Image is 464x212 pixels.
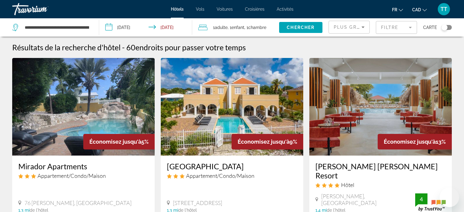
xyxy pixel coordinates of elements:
span: Adulte [215,25,228,30]
span: Hôtel [341,181,354,188]
button: User Menu [436,3,452,16]
a: [GEOGRAPHIC_DATA] [167,162,297,171]
span: Économisez jusqu'à [89,138,141,145]
span: , 1 [244,23,266,32]
span: Appartement/Condo/Maison [38,172,106,179]
button: Change currency [412,5,427,14]
a: Voitures [217,7,233,12]
span: Enfant [232,25,244,30]
span: fr [392,7,397,12]
div: 9% [232,134,303,149]
div: 3 star Apartment [167,172,297,179]
button: Filter [376,21,417,34]
span: 76 [PERSON_NAME], [GEOGRAPHIC_DATA] [24,199,131,206]
mat-select: Sort by [334,23,365,31]
span: Économisez jusqu'à [384,138,436,145]
button: Toggle map [437,25,452,30]
h1: Résultats de la recherche d'hôtel [12,43,120,52]
span: Plus grandes économies [334,25,407,30]
div: 4 [415,196,427,203]
iframe: Bouton de lancement de la fenêtre de messagerie [440,188,459,207]
span: [PERSON_NAME], [GEOGRAPHIC_DATA] [321,193,415,206]
span: - [122,43,125,52]
button: Change language [392,5,403,14]
span: Chambre [248,25,266,30]
a: Hôtels [171,7,184,12]
button: Travelers: 1 adult, 1 child [192,18,279,37]
img: Hotel image [309,58,452,156]
div: 4 star Hotel [315,181,446,188]
img: Hotel image [161,58,303,156]
a: Croisières [245,7,264,12]
span: , 1 [228,23,244,32]
span: Économisez jusqu'à [238,138,290,145]
span: Chercher [287,25,315,30]
a: [PERSON_NAME] [PERSON_NAME] Resort [315,162,446,180]
div: 13% [378,134,452,149]
h2: 60 [126,43,246,52]
a: Activités [277,7,293,12]
div: 3 star Apartment [18,172,149,179]
span: [STREET_ADDRESS] [173,199,222,206]
span: 1 [213,23,228,32]
div: 5% [83,134,155,149]
span: endroits pour passer votre temps [135,43,246,52]
img: trustyou-badge.svg [415,193,446,211]
button: Chercher [279,22,322,33]
span: TT [441,6,447,12]
span: Appartement/Condo/Maison [186,172,254,179]
span: CAD [412,7,421,12]
span: Carte [423,23,437,32]
a: Travorium [12,1,73,17]
button: Check-in date: Sep 30, 2025 Check-out date: Oct 7, 2025 [99,18,192,37]
a: Mirador Apartments [18,162,149,171]
a: Vols [196,7,204,12]
img: Hotel image [12,58,155,156]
